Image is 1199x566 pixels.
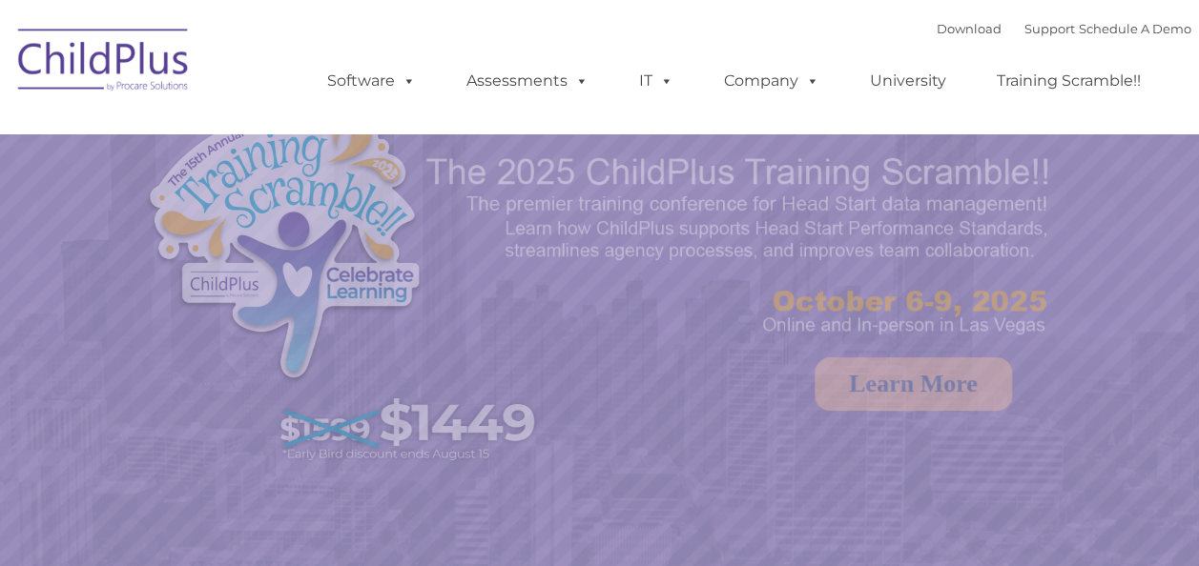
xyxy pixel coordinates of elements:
a: Assessments [447,62,608,100]
a: Schedule A Demo [1079,21,1191,36]
a: University [851,62,965,100]
a: Training Scramble!! [978,62,1160,100]
img: ChildPlus by Procare Solutions [9,15,199,111]
font: | [937,21,1191,36]
a: Software [308,62,435,100]
a: Support [1024,21,1075,36]
a: Learn More [815,357,1012,411]
a: Company [705,62,838,100]
a: Download [937,21,1002,36]
a: IT [620,62,693,100]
